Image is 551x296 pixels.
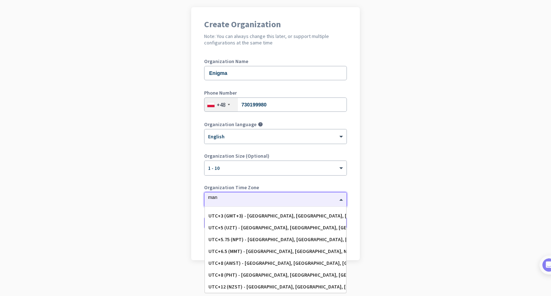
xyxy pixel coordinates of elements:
[204,216,347,229] button: Create Organization
[205,207,346,293] div: Options List
[204,20,347,29] h1: Create Organization
[204,66,347,80] input: What is the name of your organization?
[204,97,347,112] input: 12 345 67 89
[217,101,226,108] div: +48
[204,122,256,127] label: Organization language
[208,284,343,290] div: UTC+12 (NZST) - [GEOGRAPHIC_DATA], [GEOGRAPHIC_DATA], [GEOGRAPHIC_DATA], [GEOGRAPHIC_DATA]
[204,33,347,46] h2: Note: You can always change this later, or support multiple configurations at the same time
[208,225,343,231] div: UTC+5 (UZT) - [GEOGRAPHIC_DATA], [GEOGRAPHIC_DATA], [GEOGRAPHIC_DATA], [GEOGRAPHIC_DATA]
[258,122,263,127] i: help
[208,272,343,278] div: UTC+8 (PHT) - [GEOGRAPHIC_DATA], [GEOGRAPHIC_DATA], [GEOGRAPHIC_DATA], [GEOGRAPHIC_DATA]
[204,90,347,95] label: Phone Number
[208,260,343,266] div: UTC+8 (AWST) - [GEOGRAPHIC_DATA], [GEOGRAPHIC_DATA], [GEOGRAPHIC_DATA], [GEOGRAPHIC_DATA]
[204,59,347,64] label: Organization Name
[204,185,347,190] label: Organization Time Zone
[204,242,347,247] div: Go back
[208,213,343,219] div: UTC+3 (GMT+3) - [GEOGRAPHIC_DATA], [GEOGRAPHIC_DATA], [GEOGRAPHIC_DATA], [GEOGRAPHIC_DATA]
[204,153,347,158] label: Organization Size (Optional)
[208,237,343,243] div: UTC+5.75 (NPT) - [GEOGRAPHIC_DATA], [GEOGRAPHIC_DATA], [GEOGRAPHIC_DATA], [GEOGRAPHIC_DATA]
[208,248,343,254] div: UTC+6.5 (MMT) - [GEOGRAPHIC_DATA], [GEOGRAPHIC_DATA], Nay Pyi Taw, Mawlamyine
